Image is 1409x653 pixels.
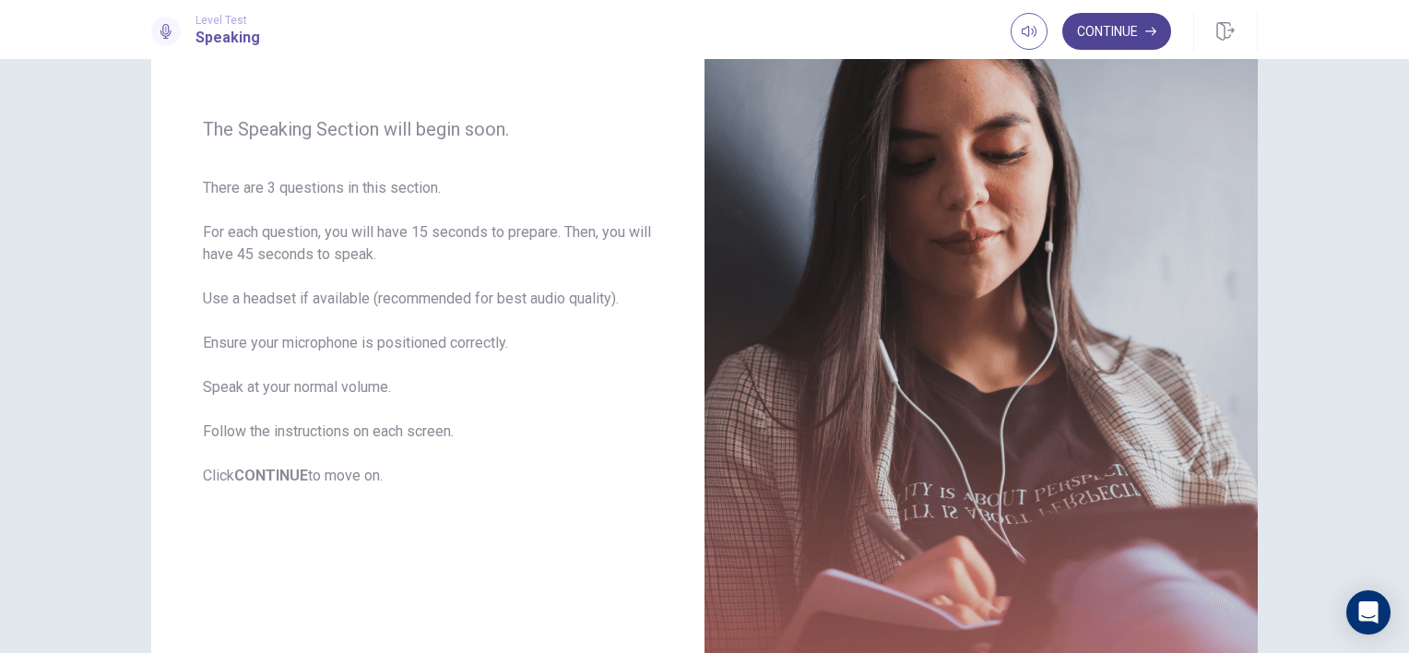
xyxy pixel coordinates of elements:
span: There are 3 questions in this section. For each question, you will have 15 seconds to prepare. Th... [203,177,653,487]
div: Open Intercom Messenger [1346,590,1391,635]
b: CONTINUE [234,467,308,484]
h1: Speaking [195,27,260,49]
span: Level Test [195,14,260,27]
span: The Speaking Section will begin soon. [203,118,653,140]
button: Continue [1062,13,1171,50]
